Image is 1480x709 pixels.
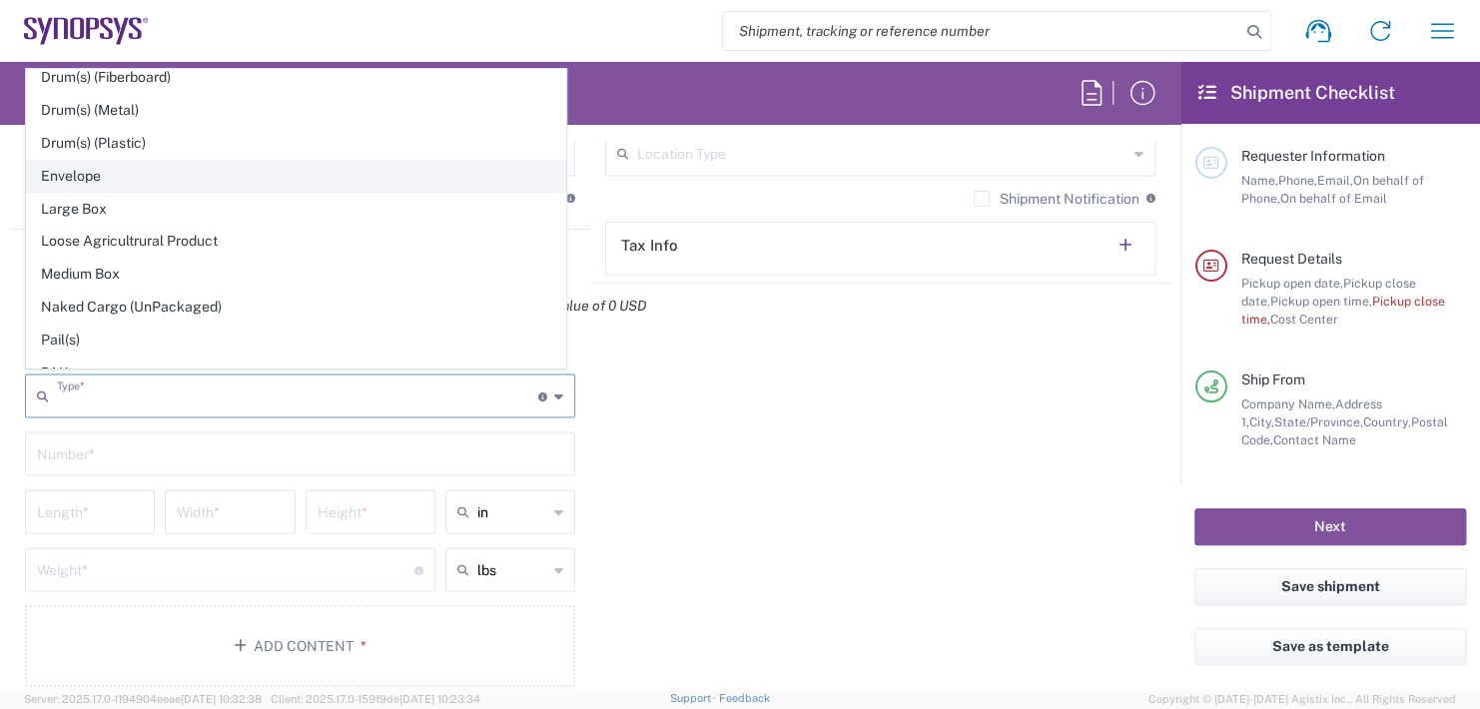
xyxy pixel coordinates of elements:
em: Total shipment is made up of 1 package(s) containing 0 piece(s) weighing 0 and a total value of 0... [10,298,661,314]
span: Pickup open time, [1270,294,1372,309]
span: Naked Cargo (UnPackaged) [27,292,565,323]
span: [DATE] 10:32:38 [181,693,262,705]
input: Shipment, tracking or reference number [723,12,1240,50]
button: Save as template [1194,628,1466,665]
span: Large Box [27,194,565,225]
span: Pickup open date, [1241,276,1343,291]
span: Envelope [27,161,565,192]
label: Shipment Notification [974,191,1139,207]
button: Save shipment [1194,568,1466,605]
span: Loose Agricultrural Product [27,226,565,257]
span: Pail(s) [27,325,565,355]
span: Email, [1317,173,1353,188]
span: Ship From [1241,371,1305,387]
span: PAK [27,357,565,388]
h2: Employee Non-Product Shipment Request [24,81,379,105]
span: Medium Box [27,259,565,290]
span: Requester Information [1241,148,1385,164]
span: Drum(s) (Plastic) [27,128,565,159]
span: State/Province, [1274,414,1363,429]
button: Next [1194,508,1466,545]
span: Request Details [1241,251,1342,267]
span: Server: 2025.17.0-1194904eeae [24,693,262,705]
span: Name, [1241,173,1278,188]
span: Client: 2025.17.0-159f9de [271,693,480,705]
span: Contact Name [1273,432,1356,447]
span: [DATE] 10:23:34 [399,693,480,705]
span: Cost Center [1270,312,1338,327]
span: City, [1249,414,1274,429]
a: Feedback [719,692,770,704]
span: Copyright © [DATE]-[DATE] Agistix Inc., All Rights Reserved [1148,690,1456,708]
span: Company Name, [1241,396,1335,411]
a: Support [669,692,719,704]
h2: Shipment Checklist [1198,81,1395,105]
span: On behalf of Email [1280,191,1387,206]
span: Country, [1363,414,1411,429]
h2: Tax Info [621,236,678,256]
span: Phone, [1278,173,1317,188]
button: Add Content* [25,605,575,687]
